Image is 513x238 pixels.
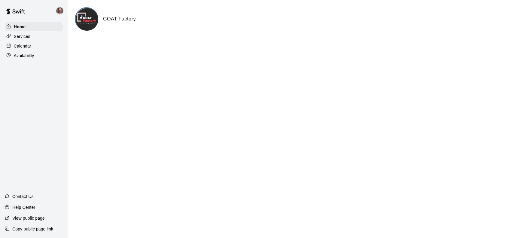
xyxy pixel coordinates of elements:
[12,193,34,199] p: Contact Us
[5,42,63,51] a: Calendar
[12,204,35,210] p: Help Center
[12,226,53,232] p: Copy public page link
[103,15,136,23] h6: GOAT Factory
[5,51,63,60] a: Availability
[12,215,45,221] p: View public page
[14,53,34,59] p: Availability
[14,33,30,39] p: Services
[56,7,63,14] img: Don Eddy
[14,43,31,49] p: Calendar
[55,5,68,17] div: Don Eddy
[5,22,63,31] a: Home
[76,8,98,31] img: GOAT Factory logo
[5,32,63,41] a: Services
[14,24,26,30] p: Home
